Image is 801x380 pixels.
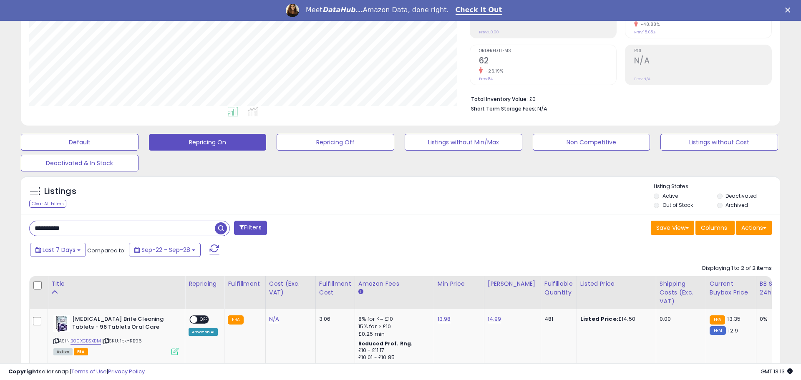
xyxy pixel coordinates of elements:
img: 51XaSD9P22L._SL40_.jpg [53,315,70,332]
a: N/A [269,315,279,323]
img: Profile image for Georgie [286,4,299,17]
span: Last 7 Days [43,246,76,254]
span: Ordered Items [479,49,616,53]
h2: N/A [634,56,771,67]
b: Reduced Prof. Rng. [358,340,413,347]
div: Current Buybox Price [710,279,753,297]
div: ASIN: [53,315,179,354]
div: 8% for <= £10 [358,315,428,323]
div: seller snap | | [8,368,145,376]
button: Save View [651,221,694,235]
small: -26.19% [483,68,504,74]
span: All listings currently available for purchase on Amazon [53,348,73,355]
small: -48.88% [638,21,660,28]
button: Actions [736,221,772,235]
span: 2025-10-6 13:13 GMT [761,367,793,375]
div: £0.25 min [358,330,428,338]
div: Title [51,279,181,288]
a: Check It Out [456,6,502,15]
div: Fulfillment Cost [319,279,351,297]
div: Fulfillable Quantity [544,279,573,297]
div: £14.50 [580,315,650,323]
i: DataHub... [322,6,363,14]
span: FBA [74,348,88,355]
a: Privacy Policy [108,367,145,375]
button: Non Competitive [533,134,650,151]
span: Columns [701,224,727,232]
button: Columns [695,221,735,235]
small: Prev: £0.00 [479,30,499,35]
small: Prev: 15.65% [634,30,655,35]
div: 0.00 [660,315,700,323]
small: FBM [710,326,726,335]
div: Repricing [189,279,221,288]
span: 12.9 [728,327,738,335]
div: Meet Amazon Data, done right. [306,6,449,14]
small: FBA [710,315,725,325]
button: Listings without Min/Max [405,134,522,151]
div: £10.01 - £10.85 [358,354,428,361]
label: Active [662,192,678,199]
a: Terms of Use [71,367,107,375]
button: Last 7 Days [30,243,86,257]
div: Close [785,8,793,13]
span: Sep-22 - Sep-28 [141,246,190,254]
div: £10 - £11.17 [358,347,428,354]
div: 481 [544,315,570,323]
button: Repricing On [149,134,267,151]
span: N/A [537,105,547,113]
div: Min Price [438,279,481,288]
div: Displaying 1 to 2 of 2 items [702,264,772,272]
span: OFF [197,316,211,323]
span: | SKU: 1pk-RB96 [102,337,142,344]
p: Listing States: [654,183,780,191]
div: BB Share 24h. [760,279,790,297]
small: FBA [228,315,243,325]
div: Fulfillment [228,279,262,288]
small: Prev: 84 [479,76,493,81]
b: Total Inventory Value: [471,96,528,103]
div: 3.06 [319,315,348,323]
a: 14.99 [488,315,501,323]
div: Clear All Filters [29,200,66,208]
button: Default [21,134,139,151]
h5: Listings [44,186,76,197]
div: Listed Price [580,279,652,288]
div: 0% [760,315,787,323]
button: Filters [234,221,267,235]
div: Amazon Fees [358,279,431,288]
button: Deactivated & In Stock [21,155,139,171]
button: Repricing Off [277,134,394,151]
span: ROI [634,49,771,53]
a: B00XCBSXBM [71,337,101,345]
small: Prev: N/A [634,76,650,81]
a: 13.98 [438,315,451,323]
div: Amazon AI [189,328,218,336]
label: Out of Stock [662,201,693,209]
button: Listings without Cost [660,134,778,151]
h2: 62 [479,56,616,67]
b: [MEDICAL_DATA] Brite Cleaning Tablets - 96 Tablets Oral Care [72,315,174,333]
div: 15% for > £10 [358,323,428,330]
div: Cost (Exc. VAT) [269,279,312,297]
label: Archived [725,201,748,209]
li: £0 [471,93,766,103]
div: Shipping Costs (Exc. VAT) [660,279,703,306]
strong: Copyright [8,367,39,375]
b: Listed Price: [580,315,618,323]
div: [PERSON_NAME] [488,279,537,288]
span: Compared to: [87,247,126,254]
b: Short Term Storage Fees: [471,105,536,112]
button: Sep-22 - Sep-28 [129,243,201,257]
span: 13.35 [727,315,741,323]
small: Amazon Fees. [358,288,363,296]
label: Deactivated [725,192,757,199]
